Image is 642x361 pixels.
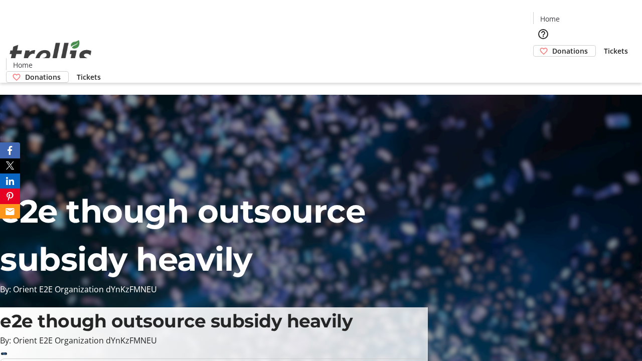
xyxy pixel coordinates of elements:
span: Home [13,60,33,70]
span: Donations [25,72,61,82]
span: Donations [552,46,588,56]
a: Donations [6,71,69,83]
a: Home [534,14,566,24]
a: Tickets [596,46,636,56]
a: Home [7,60,39,70]
a: Donations [533,45,596,57]
span: Tickets [604,46,628,56]
span: Home [540,14,560,24]
button: Cart [533,57,553,77]
span: Tickets [77,72,101,82]
img: Orient E2E Organization dYnKzFMNEU's Logo [6,29,95,79]
button: Help [533,24,553,44]
a: Tickets [69,72,109,82]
